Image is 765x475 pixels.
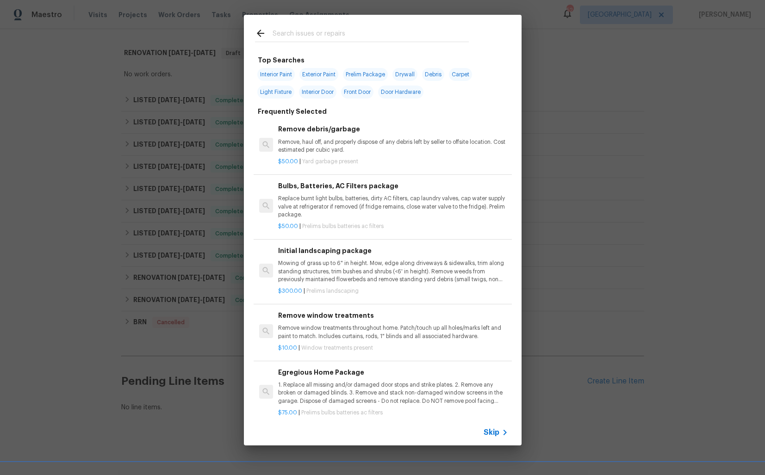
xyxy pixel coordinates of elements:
span: Yard garbage present [302,159,358,164]
p: | [278,222,508,230]
span: Debris [422,68,444,81]
p: Replace burnt light bulbs, batteries, dirty AC filters, cap laundry valves, cap water supply valv... [278,195,508,218]
span: $75.00 [278,410,297,415]
p: Remove window treatments throughout home. Patch/touch up all holes/marks left and paint to match.... [278,324,508,340]
h6: Remove debris/garbage [278,124,508,134]
span: Exterior Paint [299,68,338,81]
span: Prelims bulbs batteries ac filters [302,223,384,229]
h6: Egregious Home Package [278,367,508,377]
h6: Bulbs, Batteries, AC Filters package [278,181,508,191]
span: $10.00 [278,345,297,351]
span: Window treatments present [301,345,373,351]
h6: Top Searches [258,55,305,65]
p: | [278,344,508,352]
input: Search issues or repairs [273,28,469,42]
span: Door Hardware [378,86,423,99]
p: | [278,287,508,295]
span: Front Door [341,86,373,99]
span: $50.00 [278,159,298,164]
p: 1. Replace all missing and/or damaged door stops and strike plates. 2. Remove any broken or damag... [278,381,508,405]
span: Prelim Package [343,68,388,81]
p: | [278,158,508,166]
p: | [278,409,508,417]
p: Remove, haul off, and properly dispose of any debris left by seller to offsite location. Cost est... [278,138,508,154]
span: Prelims landscaping [306,288,359,294]
h6: Remove window treatments [278,310,508,321]
span: Light Fixture [257,86,294,99]
span: Skip [484,428,499,437]
span: Interior Door [299,86,336,99]
span: $50.00 [278,223,298,229]
span: Prelims bulbs batteries ac filters [301,410,383,415]
span: Carpet [449,68,472,81]
h6: Frequently Selected [258,106,327,117]
h6: Initial landscaping package [278,246,508,256]
span: Drywall [392,68,417,81]
p: Mowing of grass up to 6" in height. Mow, edge along driveways & sidewalks, trim along standing st... [278,259,508,283]
span: $300.00 [278,288,302,294]
span: Interior Paint [257,68,295,81]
